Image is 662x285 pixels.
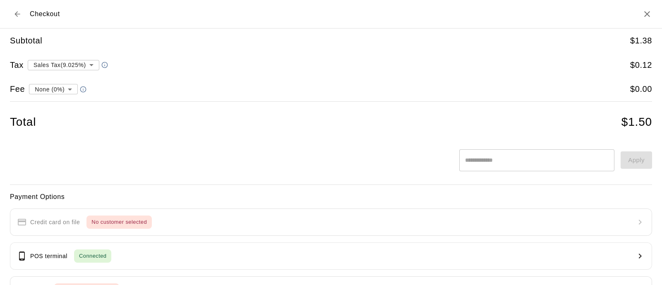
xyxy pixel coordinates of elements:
span: Connected [74,251,111,261]
div: None (0%) [29,81,78,97]
h5: $ 0.00 [630,84,652,95]
button: Back to cart [10,7,25,22]
h4: Total [10,115,36,129]
h5: Tax [10,60,24,71]
h5: $ 0.12 [630,60,652,71]
button: POS terminalConnected [10,242,652,270]
h6: Payment Options [10,192,652,202]
h5: $ 1.38 [630,35,652,46]
div: Checkout [10,7,60,22]
p: POS terminal [30,252,67,261]
h5: Subtotal [10,35,42,46]
button: Close [642,9,652,19]
h5: Fee [10,84,25,95]
h4: $ 1.50 [621,115,652,129]
div: Sales Tax ( 9.025 %) [28,57,99,72]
